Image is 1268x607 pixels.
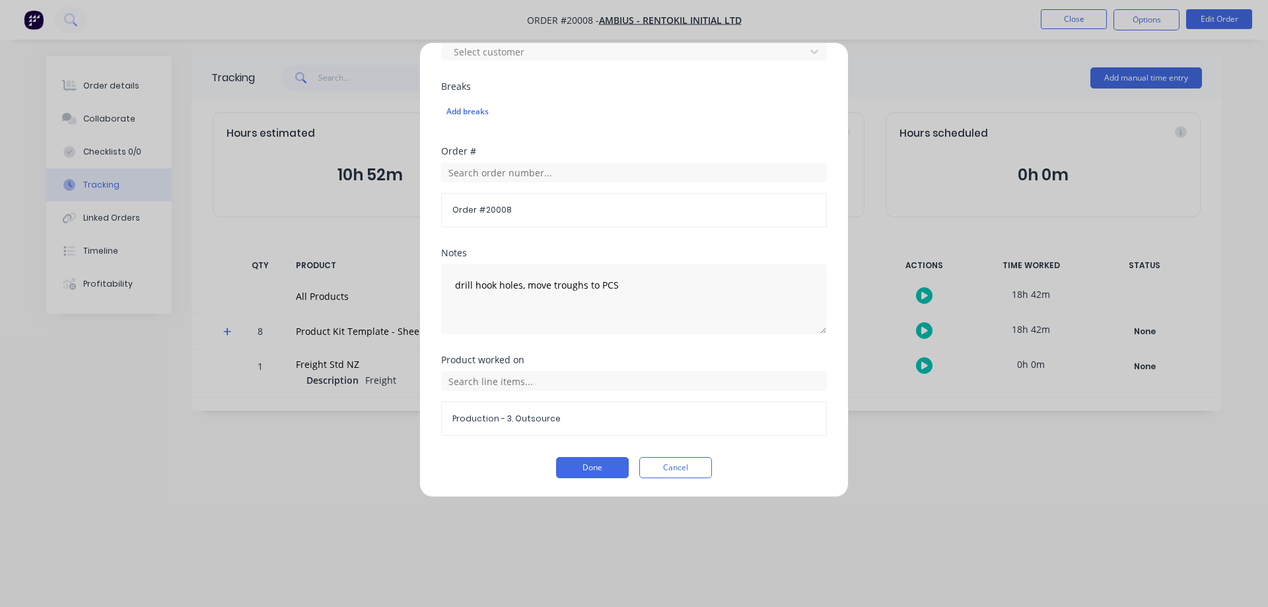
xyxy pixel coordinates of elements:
textarea: drill hook holes, move troughs to PCS [441,264,827,334]
input: Search order number... [441,162,827,182]
span: Order # 20008 [452,204,816,216]
button: Cancel [639,457,712,478]
span: Production - 3. Outsource [452,413,816,425]
div: Breaks [441,82,827,91]
button: Done [556,457,629,478]
div: Add breaks [446,103,822,120]
div: Product worked on [441,355,827,365]
input: Search line items... [441,371,827,391]
div: Notes [441,248,827,258]
div: Order # [441,147,827,156]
